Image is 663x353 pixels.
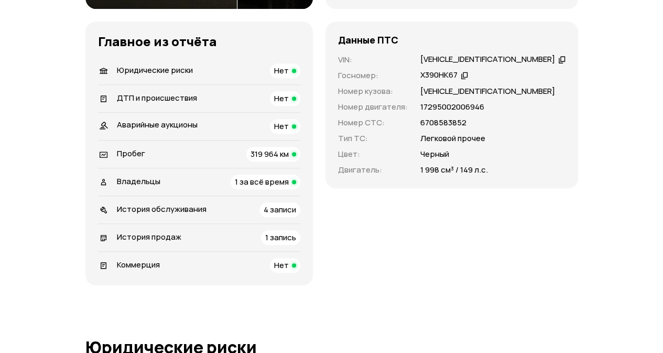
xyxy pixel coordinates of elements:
[98,34,300,49] h3: Главное из отчёта
[338,85,408,97] p: Номер кузова :
[117,92,197,103] span: ДТП и происшествия
[274,121,289,132] span: Нет
[235,176,289,187] span: 1 за всё время
[338,34,398,46] h4: Данные ПТС
[338,54,408,66] p: VIN :
[420,117,466,129] p: 6708583852
[338,70,408,81] p: Госномер :
[251,148,289,159] span: 319 964 км
[274,93,289,104] span: Нет
[420,85,555,97] p: [VEHICLE_IDENTIFICATION_NUMBER]
[117,204,206,215] span: История обслуживания
[117,259,160,270] span: Коммерция
[117,119,198,130] span: Аварийные аукционы
[420,164,488,176] p: 1 998 см³ / 149 л.с.
[338,117,408,129] p: Номер СТС :
[420,54,555,65] div: [VEHICLE_IDENTIFICATION_NUMBER]
[274,65,289,76] span: Нет
[117,65,193,76] span: Юридические риски
[338,164,408,176] p: Двигатель :
[338,101,408,113] p: Номер двигателя :
[420,148,449,160] p: Черный
[420,70,458,81] div: Х390НК67
[117,231,181,242] span: История продаж
[420,133,485,144] p: Легковой прочее
[420,101,484,113] p: 17295002006946
[338,148,408,160] p: Цвет :
[117,148,145,159] span: Пробег
[117,176,160,187] span: Владельцы
[265,232,296,243] span: 1 запись
[338,133,408,144] p: Тип ТС :
[274,260,289,271] span: Нет
[264,204,296,215] span: 4 записи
